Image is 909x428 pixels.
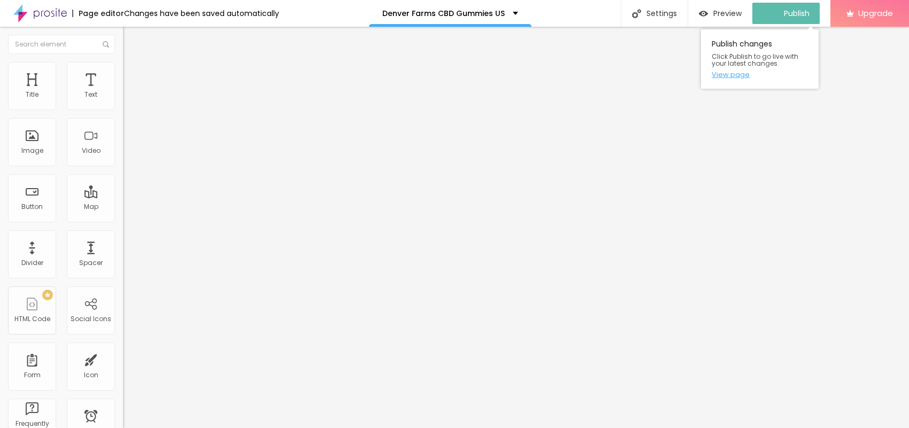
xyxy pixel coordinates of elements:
[21,203,43,211] div: Button
[688,3,752,24] button: Preview
[84,91,97,98] div: Text
[784,9,810,18] span: Publish
[21,147,43,154] div: Image
[21,259,43,267] div: Divider
[858,9,893,18] span: Upgrade
[84,203,98,211] div: Map
[72,10,124,17] div: Page editor
[752,3,820,24] button: Publish
[632,9,641,18] img: Icone
[84,371,98,379] div: Icon
[103,41,109,48] img: Icone
[26,91,38,98] div: Title
[8,35,115,54] input: Search element
[71,315,111,323] div: Social Icons
[382,10,505,17] p: Denver Farms CBD Gummies US
[14,315,50,323] div: HTML Code
[713,9,742,18] span: Preview
[82,147,101,154] div: Video
[24,371,41,379] div: Form
[712,53,808,67] span: Click Publish to go live with your latest changes.
[124,10,279,17] div: Changes have been saved automatically
[123,27,909,428] iframe: Editor
[699,9,708,18] img: view-1.svg
[712,71,808,78] a: View page
[701,29,819,89] div: Publish changes
[79,259,103,267] div: Spacer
